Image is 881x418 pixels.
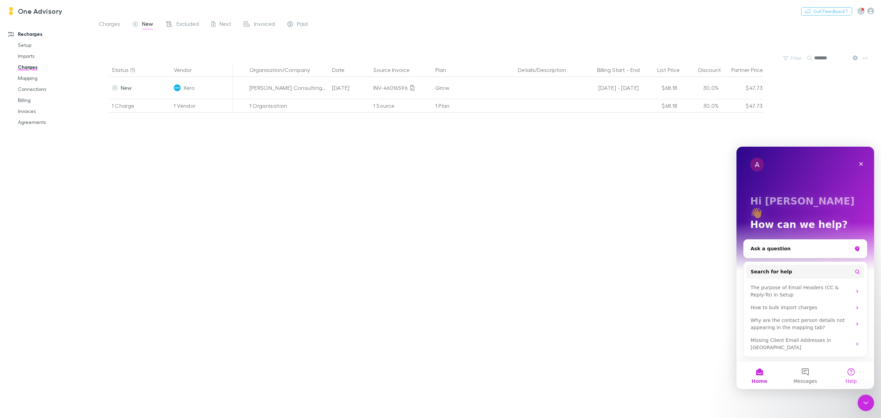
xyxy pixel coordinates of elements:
[1,29,98,40] a: Recharges
[142,20,153,29] span: New
[580,63,647,77] div: -
[597,63,625,77] button: Billing Start
[680,77,722,99] div: 30.0%
[371,99,433,113] div: 1 Source
[99,20,120,29] span: Charges
[174,84,181,91] img: Xero's Logo
[736,147,874,389] iframe: Intercom live chat
[109,99,171,113] div: 1 Charge
[11,62,98,73] a: Charges
[3,3,67,19] a: One Advisory
[680,99,722,113] div: 30.0%
[698,63,729,77] button: Discount
[11,51,98,62] a: Imports
[722,77,763,99] div: $47.73
[373,63,418,77] button: Source Invoice
[630,63,640,77] button: End
[11,40,98,51] a: Setup
[177,20,199,29] span: Excluded
[220,20,231,29] span: Next
[639,77,680,99] div: $68.18
[11,117,98,128] a: Agreements
[11,84,98,95] a: Connections
[183,77,195,99] span: Xero
[332,63,353,77] button: Date
[731,63,771,77] button: Partner Price
[11,95,98,106] a: Billing
[639,99,680,113] div: $68.18
[433,99,515,113] div: 1 Plan
[780,54,806,62] button: Filter
[373,77,430,99] div: INV-46016596
[174,63,200,77] button: Vendor
[121,84,132,91] span: New
[11,106,98,117] a: Invoices
[112,63,143,77] button: Status (1)
[250,77,327,99] div: [PERSON_NAME] Consulting Pty Ltd
[254,20,275,29] span: Invoiced
[580,77,639,99] div: [DATE] - [DATE]
[247,99,329,113] div: 1 Organisation
[18,7,63,15] h3: One Advisory
[722,99,763,113] div: $47.73
[171,99,233,113] div: 1 Vendor
[435,77,512,99] div: Grow
[657,63,688,77] button: List Price
[518,63,574,77] button: Details/Description
[250,63,318,77] button: Organisation/Company
[435,63,454,77] button: Plan
[7,7,15,15] img: One Advisory's Logo
[329,77,371,99] div: [DATE]
[858,395,874,411] iframe: Intercom live chat
[297,20,308,29] span: Paid
[801,7,852,15] button: Got Feedback?
[11,73,98,84] a: Mapping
